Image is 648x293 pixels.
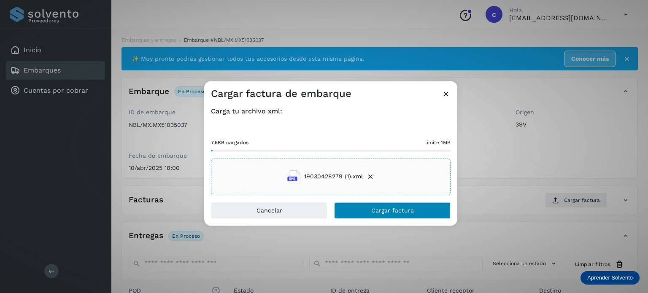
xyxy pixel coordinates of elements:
[211,107,451,115] h4: Carga tu archivo xml:
[211,88,351,100] h3: Cargar factura de embarque
[334,202,451,219] button: Cargar factura
[211,202,327,219] button: Cancelar
[580,271,640,285] div: Aprender Solvento
[256,207,282,213] span: Cancelar
[587,274,633,281] p: Aprender Solvento
[211,139,248,146] span: 7.5KB cargados
[304,172,363,181] span: 19030428279 (1).xml
[371,207,414,213] span: Cargar factura
[425,139,451,146] span: límite 1MB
